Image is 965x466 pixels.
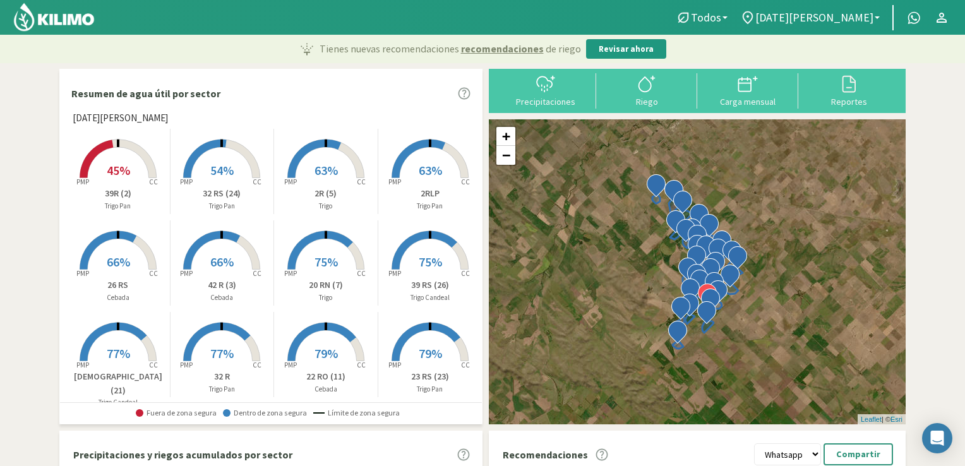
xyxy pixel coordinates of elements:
p: 23 RS (23) [378,370,482,383]
p: Compartir [836,447,880,462]
p: Precipitaciones y riegos acumulados por sector [73,447,292,462]
p: 39 RS (26) [378,278,482,292]
span: 63% [315,162,338,178]
tspan: PMP [284,269,297,278]
p: Recomendaciones [503,447,588,462]
tspan: PMP [388,269,401,278]
p: 39R (2) [66,187,170,200]
div: Precipitaciones [499,97,592,106]
p: [DEMOGRAPHIC_DATA] (21) [66,370,170,397]
p: 32 R [171,370,274,383]
p: Trigo Pan [378,384,482,395]
p: 26 RS [66,278,170,292]
span: 66% [210,254,234,270]
tspan: CC [461,361,470,369]
span: Dentro de zona segura [223,409,307,417]
div: Open Intercom Messenger [922,423,952,453]
span: Todos [691,11,721,24]
tspan: CC [357,177,366,186]
tspan: CC [357,361,366,369]
tspan: PMP [284,361,297,369]
button: Precipitaciones [495,73,596,107]
p: 32 RS (24) [171,187,274,200]
p: Trigo [274,292,378,303]
div: | © [858,414,906,425]
tspan: CC [461,269,470,278]
span: Fuera de zona segura [136,409,217,417]
p: Trigo Candeal [66,397,170,408]
p: Tienes nuevas recomendaciones [320,41,581,56]
span: 79% [315,345,338,361]
tspan: CC [357,269,366,278]
p: Revisar ahora [599,43,654,56]
div: Riego [600,97,693,106]
tspan: PMP [76,361,89,369]
p: Cebada [66,292,170,303]
span: 77% [107,345,130,361]
span: 45% [107,162,130,178]
p: Cebada [171,292,274,303]
span: de riego [546,41,581,56]
p: Trigo Pan [171,384,274,395]
span: Límite de zona segura [313,409,400,417]
p: 2RLP [378,187,482,200]
button: Carga mensual [697,73,798,107]
span: recomendaciones [461,41,544,56]
tspan: PMP [76,269,89,278]
p: Trigo Pan [66,201,170,212]
tspan: PMP [180,269,193,278]
button: Revisar ahora [586,39,666,59]
tspan: CC [253,361,262,369]
p: Trigo [274,201,378,212]
p: Trigo Pan [171,201,274,212]
tspan: PMP [180,177,193,186]
tspan: CC [253,269,262,278]
span: 75% [315,254,338,270]
tspan: PMP [388,177,401,186]
p: 22 RO (11) [274,370,378,383]
tspan: PMP [180,361,193,369]
p: Trigo Pan [378,201,482,212]
span: [DATE][PERSON_NAME] [73,111,168,126]
button: Reportes [798,73,899,107]
div: Carga mensual [701,97,794,106]
span: [DATE][PERSON_NAME] [755,11,873,24]
span: 54% [210,162,234,178]
div: Reportes [802,97,896,106]
a: Leaflet [861,415,882,423]
button: Compartir [824,443,893,465]
tspan: CC [461,177,470,186]
span: 77% [210,345,234,361]
a: Esri [890,415,902,423]
tspan: PMP [76,177,89,186]
tspan: CC [149,361,158,369]
p: 42 R (3) [171,278,274,292]
tspan: PMP [388,361,401,369]
p: Trigo Candeal [378,292,482,303]
a: Zoom out [496,146,515,165]
tspan: PMP [284,177,297,186]
span: 75% [419,254,442,270]
p: Cebada [274,384,378,395]
img: Kilimo [13,2,95,32]
tspan: CC [149,177,158,186]
a: Zoom in [496,127,515,146]
button: Riego [596,73,697,107]
p: Resumen de agua útil por sector [71,86,220,101]
p: 20 RN (7) [274,278,378,292]
p: 2R (5) [274,187,378,200]
tspan: CC [149,269,158,278]
tspan: CC [253,177,262,186]
span: 79% [419,345,442,361]
span: 63% [419,162,442,178]
span: 66% [107,254,130,270]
